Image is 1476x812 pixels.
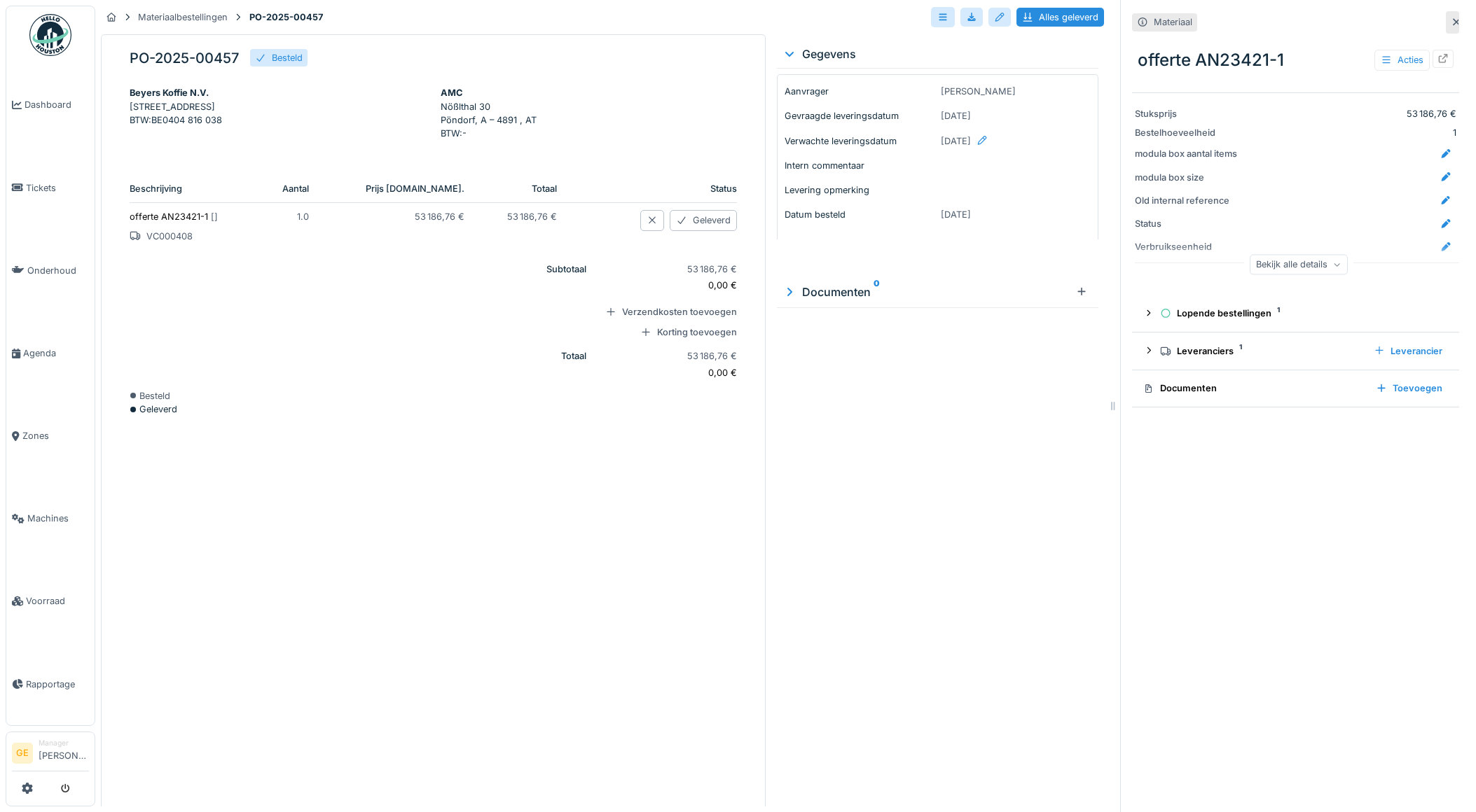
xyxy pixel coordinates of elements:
[874,283,880,300] sup: 0
[609,279,738,292] p: 0,00 €
[1250,254,1348,274] div: Bekijk alle details
[27,264,89,277] span: Onderhoud
[609,349,738,363] p: 53 186,76 €
[1160,307,1442,320] div: Lopende bestellingen
[130,255,598,302] th: Subtotaal
[609,366,738,379] p: 0,00 €
[785,134,934,148] p: Verwachte leveringsdatum
[1160,344,1363,358] div: Leveranciers
[26,181,89,195] span: Tickets
[598,175,738,203] th: Status
[331,210,464,223] p: 53 186,76 €
[6,560,95,643] a: Voorraad
[27,512,89,525] span: Machines
[1246,126,1456,139] div: 1
[568,305,737,318] div: Verzendkosten toevoegen
[26,594,89,608] span: Voorraad
[211,211,218,222] span: [ ]
[6,229,95,311] a: Onderhoud
[1016,8,1104,27] div: Alles geleverd
[257,175,320,203] th: Aantal
[785,85,934,98] p: Aanvrager
[785,183,934,197] p: Levering opmerking
[782,283,1070,300] div: Documenten
[785,208,934,221] p: Datum besteld
[6,64,95,146] a: Dashboard
[320,175,476,203] th: Prijs [DOMAIN_NAME].
[1135,147,1240,160] div: modula box aantal items
[1135,107,1240,120] div: Stuksprijs
[6,477,95,560] a: Machines
[1368,342,1448,360] div: Leverancier
[138,10,228,24] div: Materiaalbestellingen
[1154,15,1192,29] div: Materiaal
[130,175,257,203] th: Beschrijving
[6,146,95,229] a: Tickets
[487,210,557,223] p: 53 186,76 €
[26,678,89,691] span: Rapportage
[12,738,89,771] a: GE Manager[PERSON_NAME]
[130,342,598,388] th: Totaal
[670,210,737,230] div: Geleverd
[441,127,738,140] p: BTW : -
[1370,379,1448,398] div: Toevoegen
[568,325,737,339] div: Korting toevoegen
[609,262,738,276] p: 53 186,76 €
[1135,194,1240,207] div: Old internal reference
[130,113,427,127] p: BTW : BE0404 816 038
[785,159,934,172] p: Intern commentaar
[1135,126,1240,139] div: Bestelhoeveelheid
[6,643,95,725] a: Rapportage
[268,210,309,223] p: 1.0
[1135,171,1240,184] div: modula box size
[1135,240,1240,253] div: Verbruikseenheid
[29,14,71,56] img: Badge_color-CXgf-gQk.svg
[25,98,89,111] span: Dashboard
[6,395,95,477] a: Zones
[941,109,1091,122] p: [DATE]
[476,175,568,203] th: Totaal
[941,134,1091,159] div: [DATE]
[1138,376,1454,402] summary: DocumentenToevoegen
[23,346,89,360] span: Agenda
[441,86,738,99] div: AMC
[785,109,934,122] p: Gevraagde leveringsdatum
[22,429,89,442] span: Zones
[130,100,427,113] p: [STREET_ADDRESS]
[130,50,239,66] h5: PO-2025-00457
[130,210,246,223] p: offerte AN23421-1
[1132,42,1459,78] div: offerte AN23421-1
[244,10,329,24] strong: PO-2025-00457
[1138,338,1454,364] summary: Leveranciers1Leverancier
[1246,107,1456,120] div: 53 186,76 €
[6,311,95,394] a: Agenda
[941,85,1091,98] p: [PERSON_NAME]
[130,402,737,416] div: Geleverd
[130,230,246,243] p: VC000408
[1138,300,1454,326] summary: Lopende bestellingen1
[39,738,89,768] li: [PERSON_NAME]
[12,743,33,764] li: GE
[39,738,89,748] div: Manager
[130,389,737,402] div: Besteld
[1135,217,1240,230] div: Status
[1374,50,1430,70] div: Acties
[272,51,303,64] div: Besteld
[782,45,1093,62] div: Gegevens
[130,86,427,99] div: Beyers Koffie N.V.
[441,100,738,127] p: Nößlthal 30 Pöndorf, A – 4891 , AT
[1143,381,1365,395] div: Documenten
[941,208,1091,221] p: [DATE]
